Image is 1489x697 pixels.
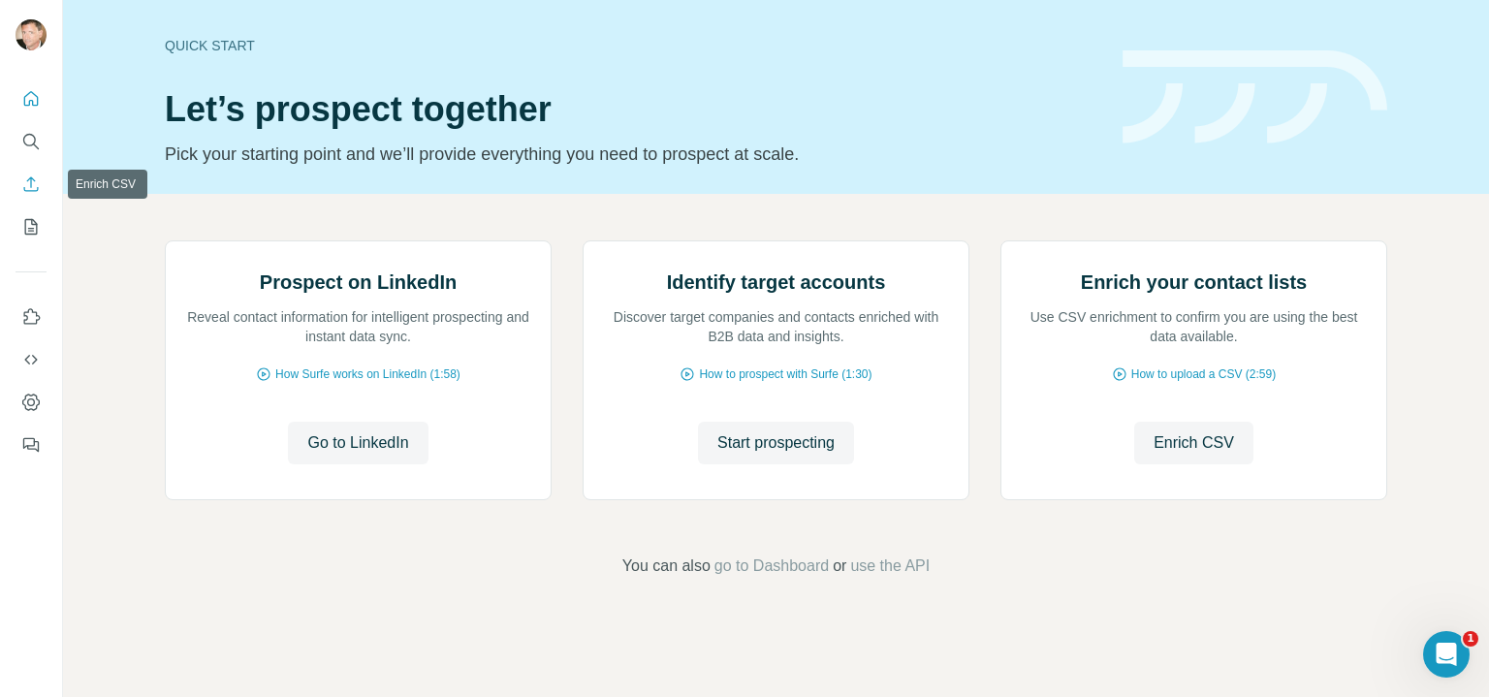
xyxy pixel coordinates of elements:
button: Enrich CSV [1134,422,1253,464]
button: Use Surfe API [16,342,47,377]
h2: Enrich your contact lists [1081,269,1307,296]
span: Enrich CSV [1154,431,1234,455]
button: My lists [16,209,47,244]
h2: Identify target accounts [667,269,886,296]
img: Avatar [16,19,47,50]
button: Start prospecting [698,422,854,464]
h1: Let’s prospect together [165,90,1099,129]
div: Quick start [165,36,1099,55]
button: Dashboard [16,385,47,420]
span: How to prospect with Surfe (1:30) [699,365,871,383]
iframe: Intercom live chat [1423,631,1470,678]
button: Quick start [16,81,47,116]
span: 1 [1463,631,1478,647]
button: Go to LinkedIn [288,422,428,464]
p: Pick your starting point and we’ll provide everything you need to prospect at scale. [165,141,1099,168]
span: Go to LinkedIn [307,431,408,455]
button: Use Surfe on LinkedIn [16,300,47,334]
button: Feedback [16,428,47,462]
span: How Surfe works on LinkedIn (1:58) [275,365,460,383]
span: or [833,554,846,578]
span: How to upload a CSV (2:59) [1131,365,1276,383]
p: Reveal contact information for intelligent prospecting and instant data sync. [185,307,531,346]
p: Use CSV enrichment to confirm you are using the best data available. [1021,307,1367,346]
span: Start prospecting [717,431,835,455]
button: use the API [850,554,930,578]
img: banner [1123,50,1387,144]
button: go to Dashboard [714,554,829,578]
button: Enrich CSV [16,167,47,202]
p: Discover target companies and contacts enriched with B2B data and insights. [603,307,949,346]
h2: Prospect on LinkedIn [260,269,457,296]
button: Search [16,124,47,159]
span: You can also [622,554,711,578]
